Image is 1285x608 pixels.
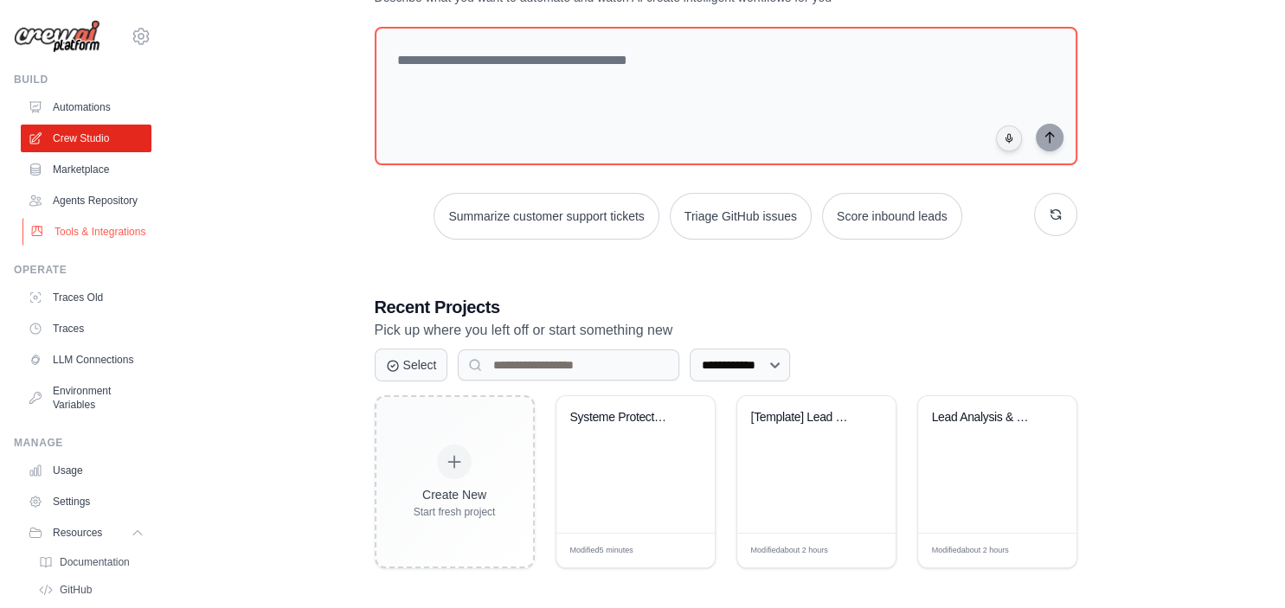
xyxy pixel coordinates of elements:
[21,457,151,484] a: Usage
[751,545,828,557] span: Modified about 2 hours
[60,583,92,597] span: GitHub
[21,377,151,419] a: Environment Variables
[53,526,102,540] span: Resources
[60,555,130,569] span: Documentation
[21,346,151,374] a: LLM Connections
[822,193,962,240] button: Score inbound leads
[14,436,151,450] div: Manage
[1035,544,1050,557] span: Edit
[375,319,1077,342] p: Pick up where you left off or start something new
[22,218,153,246] a: Tools & Integrations
[1034,193,1077,236] button: Get new suggestions
[570,545,633,557] span: Modified 5 minutes
[434,193,659,240] button: Summarize customer support tickets
[854,544,869,557] span: Edit
[673,544,688,557] span: Edit
[21,315,151,342] a: Traces
[21,125,151,152] a: Crew Studio
[31,578,151,602] a: GitHub
[21,93,151,121] a: Automations
[21,187,151,214] a: Agents Repository
[996,125,1022,151] button: Click to speak your automation idea
[14,73,151,86] div: Build
[21,156,151,183] a: Marketplace
[375,295,1077,319] h3: Recent Projects
[31,550,151,574] a: Documentation
[21,284,151,311] a: Traces Old
[932,545,1009,557] span: Modified about 2 hours
[14,263,151,277] div: Operate
[21,488,151,515] a: Settings
[21,519,151,547] button: Resources
[570,410,675,426] div: Systeme Protection Anti-Fraude pour Maman
[670,193,812,240] button: Triage GitHub issues
[375,349,448,381] button: Select
[932,410,1037,426] div: Lead Analysis & Routing Automation
[414,505,496,519] div: Start fresh project
[414,486,496,503] div: Create New
[14,20,100,54] img: Logo
[751,410,856,426] div: [Template] Lead Scoring and Strategy Crew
